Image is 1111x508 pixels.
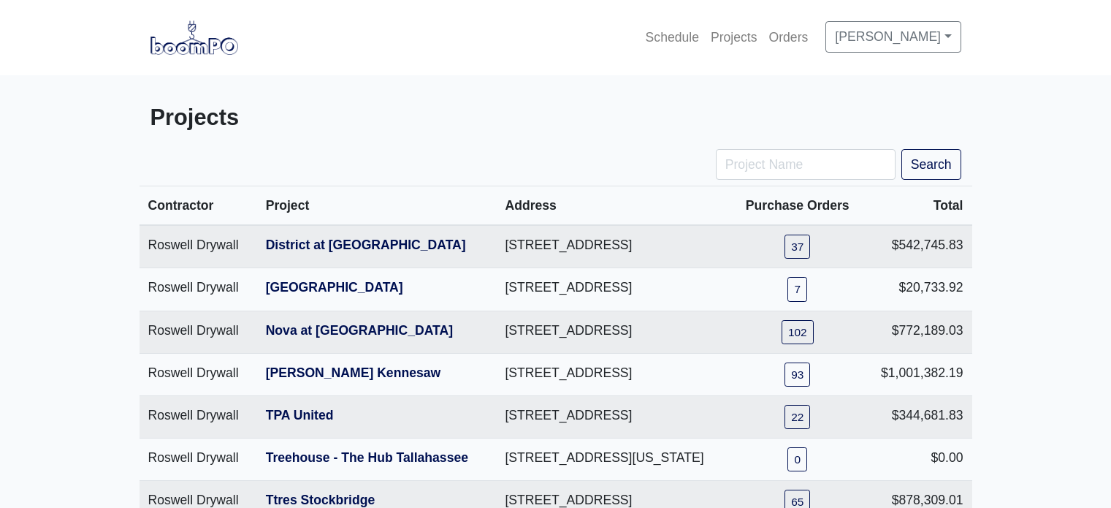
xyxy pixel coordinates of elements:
a: Orders [763,21,814,53]
a: 37 [784,235,810,259]
a: 22 [784,405,810,429]
a: 93 [784,363,810,387]
td: $20,733.92 [863,268,972,311]
th: Purchase Orders [732,186,863,226]
a: 0 [787,447,807,471]
input: Project Name [716,149,896,180]
th: Address [496,186,731,226]
td: Roswell Drywall [140,438,257,480]
a: Projects [705,21,763,53]
h3: Projects [150,105,545,132]
a: Treehouse - The Hub Tallahassee [266,450,468,465]
a: Schedule [640,21,705,53]
td: Roswell Drywall [140,395,257,438]
th: Project [257,186,497,226]
a: Nova at [GEOGRAPHIC_DATA] [266,323,453,338]
td: Roswell Drywall [140,311,257,353]
td: Roswell Drywall [140,268,257,311]
td: [STREET_ADDRESS] [496,311,731,353]
a: 102 [782,320,814,344]
td: [STREET_ADDRESS] [496,268,731,311]
a: [PERSON_NAME] Kennesaw [266,365,441,380]
td: [STREET_ADDRESS] [496,395,731,438]
td: [STREET_ADDRESS] [496,353,731,395]
img: boomPO [150,20,238,54]
a: District at [GEOGRAPHIC_DATA] [266,238,466,252]
td: $344,681.83 [863,395,972,438]
td: [STREET_ADDRESS] [496,225,731,268]
button: Search [901,149,961,180]
a: [PERSON_NAME] [825,21,961,52]
a: TPA United [266,408,334,422]
td: $0.00 [863,438,972,480]
td: [STREET_ADDRESS][US_STATE] [496,438,731,480]
th: Contractor [140,186,257,226]
a: Ttres Stockbridge [266,493,375,507]
td: $542,745.83 [863,225,972,268]
a: 7 [787,277,807,301]
td: $1,001,382.19 [863,353,972,395]
td: Roswell Drywall [140,353,257,395]
td: Roswell Drywall [140,225,257,268]
a: [GEOGRAPHIC_DATA] [266,280,403,295]
td: $772,189.03 [863,311,972,353]
th: Total [863,186,972,226]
